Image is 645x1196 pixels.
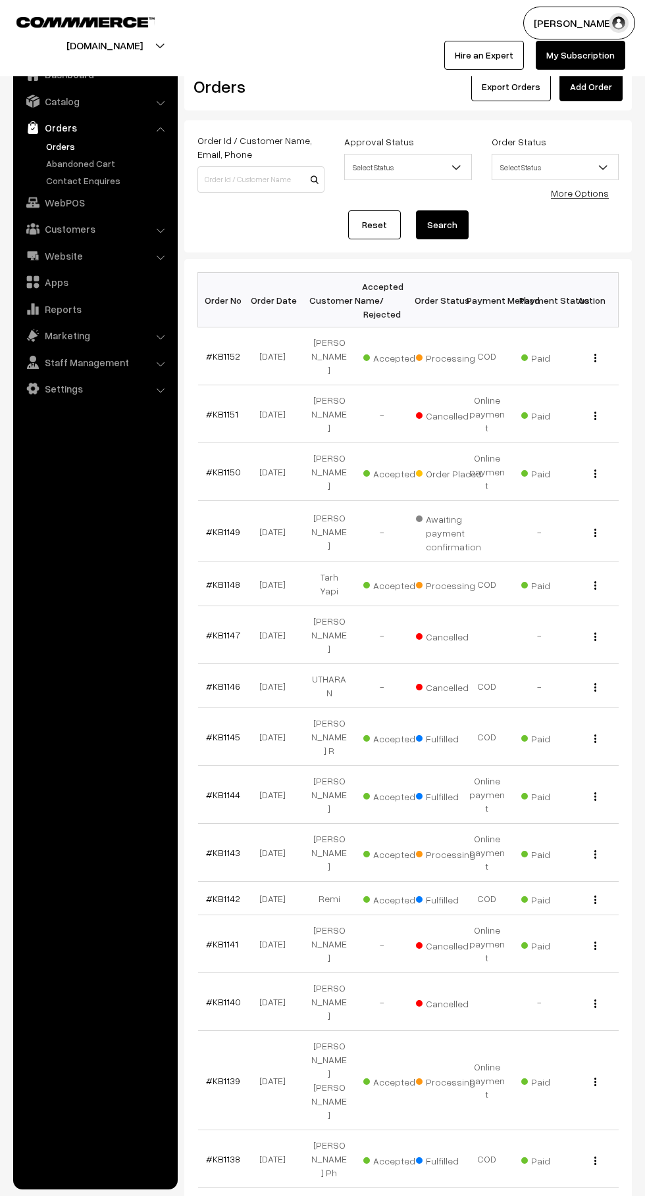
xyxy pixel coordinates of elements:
[416,509,482,554] span: Awaiting payment confirmation
[513,273,566,327] th: Payment Status
[521,1151,587,1168] span: Paid
[16,244,173,268] a: Website
[461,562,513,606] td: COD
[416,1151,482,1168] span: Fulfilled
[416,627,482,644] span: Cancelled
[594,529,596,537] img: Menu
[521,464,587,481] span: Paid
[416,993,482,1011] span: Cancelled
[594,581,596,590] img: Menu
[492,156,618,179] span: Select Status
[416,844,482,861] span: Processing
[363,786,429,803] span: Accepted
[461,385,513,443] td: Online payment
[521,575,587,592] span: Paid
[250,562,303,606] td: [DATE]
[416,1072,482,1089] span: Processing
[303,1031,355,1130] td: [PERSON_NAME] [PERSON_NAME]
[521,729,587,746] span: Paid
[303,273,355,327] th: Customer Name
[16,323,173,347] a: Marketing
[206,579,240,590] a: #KB1148
[303,708,355,766] td: [PERSON_NAME] R
[521,1072,587,1089] span: Paid
[513,664,566,708] td: -
[355,273,408,327] th: Accepted / Rejected
[559,72,623,101] a: Add Order
[461,708,513,766] td: COD
[303,606,355,664] td: [PERSON_NAME]
[250,915,303,973] td: [DATE]
[303,664,355,708] td: UTHARA N
[594,896,596,904] img: Menu
[594,469,596,478] img: Menu
[16,217,173,241] a: Customers
[206,789,240,800] a: #KB1144
[594,792,596,801] img: Menu
[363,464,429,481] span: Accepted
[594,942,596,950] img: Menu
[345,156,471,179] span: Select Status
[206,893,240,904] a: #KB1142
[16,17,155,27] img: COMMMERCE
[461,915,513,973] td: Online payment
[461,443,513,501] td: Online payment
[363,575,429,592] span: Accepted
[303,915,355,973] td: [PERSON_NAME]
[594,1157,596,1165] img: Menu
[250,882,303,915] td: [DATE]
[16,297,173,321] a: Reports
[416,890,482,907] span: Fulfilled
[206,350,240,362] a: #KB1152
[250,443,303,501] td: [DATE]
[43,139,173,153] a: Orders
[43,156,173,170] a: Abandoned Cart
[20,29,189,62] button: [DOMAIN_NAME]
[363,1072,429,1089] span: Accepted
[594,1078,596,1086] img: Menu
[521,890,587,907] span: Paid
[193,76,323,97] h2: Orders
[16,377,173,400] a: Settings
[303,824,355,882] td: [PERSON_NAME]
[344,135,414,149] label: Approval Status
[416,348,482,365] span: Processing
[303,327,355,385] td: [PERSON_NAME]
[416,677,482,694] span: Cancelled
[250,824,303,882] td: [DATE]
[355,501,408,562] td: -
[303,1130,355,1188] td: [PERSON_NAME] Ph
[250,664,303,708] td: [DATE]
[16,270,173,294] a: Apps
[250,273,303,327] th: Order Date
[416,464,482,481] span: Order Placed
[461,1130,513,1188] td: COD
[536,41,625,70] a: My Subscription
[416,936,482,953] span: Cancelled
[16,191,173,214] a: WebPOS
[206,938,238,949] a: #KB1141
[303,443,355,501] td: [PERSON_NAME]
[461,1031,513,1130] td: Online payment
[355,664,408,708] td: -
[416,729,482,746] span: Fulfilled
[250,766,303,824] td: [DATE]
[461,766,513,824] td: Online payment
[250,327,303,385] td: [DATE]
[594,412,596,420] img: Menu
[521,348,587,365] span: Paid
[355,606,408,664] td: -
[513,973,566,1031] td: -
[408,273,461,327] th: Order Status
[492,154,619,180] span: Select Status
[206,526,240,537] a: #KB1149
[303,562,355,606] td: Tarh Yapi
[363,729,429,746] span: Accepted
[43,174,173,187] a: Contact Enquires
[363,890,429,907] span: Accepted
[594,633,596,641] img: Menu
[363,348,429,365] span: Accepted
[303,501,355,562] td: [PERSON_NAME]
[250,385,303,443] td: [DATE]
[551,187,609,199] a: More Options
